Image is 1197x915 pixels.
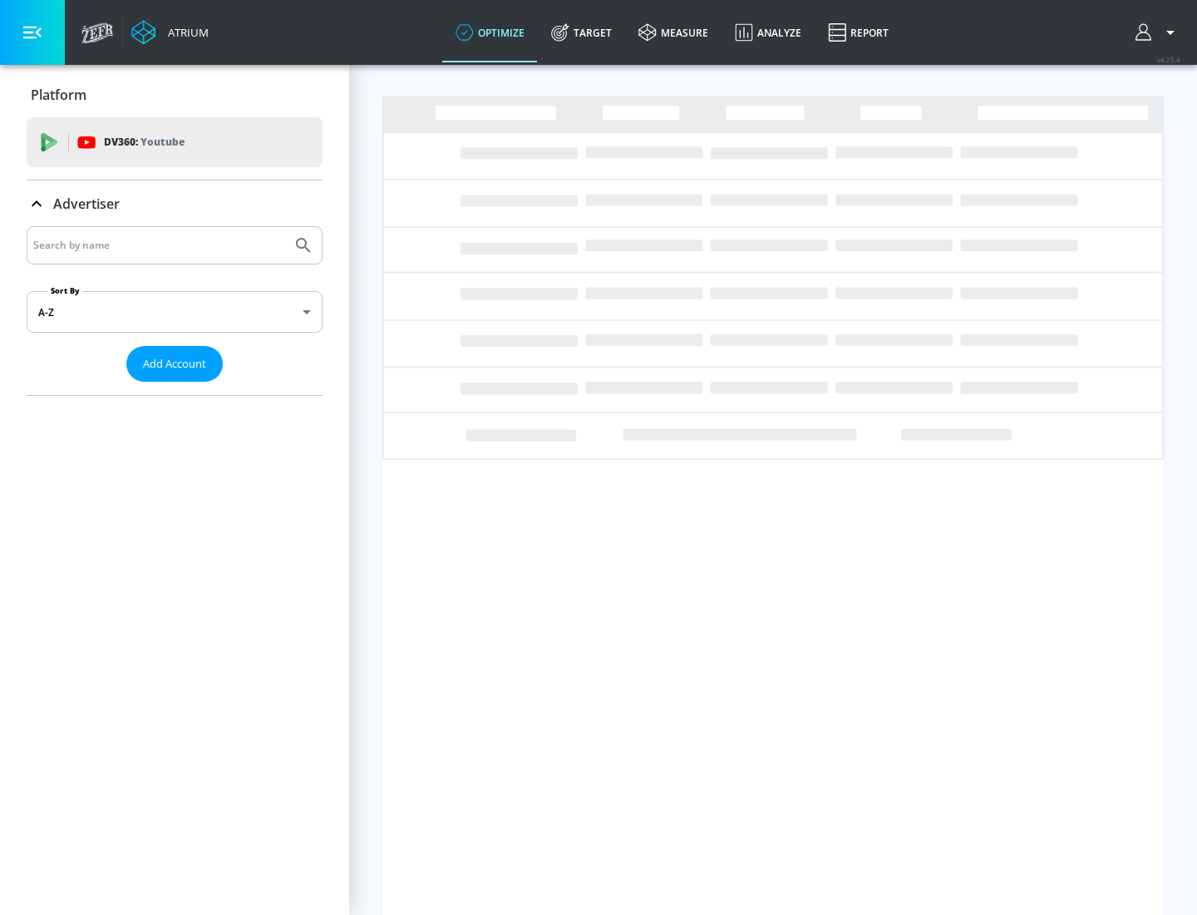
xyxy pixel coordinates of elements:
p: Advertiser [53,195,120,213]
a: Report [815,2,902,62]
div: Advertiser [27,226,323,395]
a: Target [538,2,625,62]
div: Atrium [161,25,209,40]
span: v 4.25.4 [1157,55,1180,64]
div: DV360: Youtube [27,117,323,167]
span: Add Account [143,354,206,373]
p: Youtube [140,133,185,151]
div: Platform [27,72,323,118]
nav: list of Advertiser [27,382,323,395]
input: Search by name [33,235,285,256]
a: measure [625,2,722,62]
a: Analyze [722,2,815,62]
button: Add Account [126,346,223,382]
p: DV360: [104,133,185,151]
p: Platform [31,86,86,104]
div: A-Z [27,291,323,333]
a: Atrium [131,20,209,45]
label: Sort By [47,285,83,296]
div: Advertiser [27,181,323,227]
a: optimize [442,2,538,62]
